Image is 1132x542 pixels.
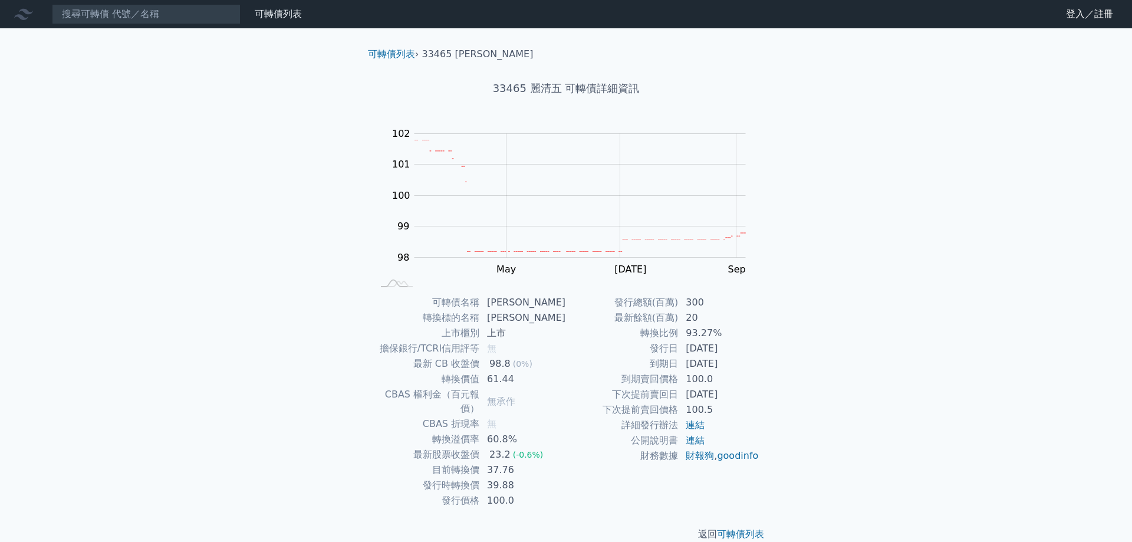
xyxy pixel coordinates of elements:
[373,295,480,310] td: 可轉債名稱
[679,356,759,372] td: [DATE]
[368,48,415,60] a: 可轉債列表
[1057,5,1123,24] a: 登入／註冊
[679,326,759,341] td: 93.27%
[480,462,566,478] td: 37.76
[373,341,480,356] td: 擔保銀行/TCRI信用評等
[566,402,679,418] td: 下次提前賣回價格
[368,47,419,61] li: ›
[566,341,679,356] td: 發行日
[480,326,566,341] td: 上市
[373,416,480,432] td: CBAS 折現率
[397,221,409,232] tspan: 99
[566,387,679,402] td: 下次提前賣回日
[480,432,566,447] td: 60.8%
[373,387,480,416] td: CBAS 權利金（百元報價）
[566,326,679,341] td: 轉換比例
[487,418,496,429] span: 無
[480,295,566,310] td: [PERSON_NAME]
[480,493,566,508] td: 100.0
[717,450,758,461] a: goodinfo
[513,450,544,459] span: (-0.6%)
[728,264,746,275] tspan: Sep
[373,356,480,372] td: 最新 CB 收盤價
[686,450,714,461] a: 財報狗
[566,372,679,387] td: 到期賣回價格
[1073,485,1132,542] iframe: Chat Widget
[422,47,534,61] li: 33465 [PERSON_NAME]
[358,80,774,97] h1: 33465 麗清五 可轉債詳細資訊
[487,357,513,371] div: 98.8
[397,252,409,263] tspan: 98
[392,128,410,139] tspan: 102
[480,372,566,387] td: 61.44
[679,448,759,464] td: ,
[373,326,480,341] td: 上市櫃別
[566,418,679,433] td: 詳細發行辦法
[373,310,480,326] td: 轉換標的名稱
[373,478,480,493] td: 發行時轉換價
[358,527,774,541] p: 返回
[566,295,679,310] td: 發行總額(百萬)
[373,493,480,508] td: 發行價格
[566,310,679,326] td: 最新餘額(百萬)
[679,341,759,356] td: [DATE]
[686,435,705,446] a: 連結
[487,448,513,462] div: 23.2
[255,8,302,19] a: 可轉債列表
[386,128,764,275] g: Chart
[686,419,705,431] a: 連結
[373,462,480,478] td: 目前轉換價
[496,264,516,275] tspan: May
[373,432,480,447] td: 轉換溢價率
[487,396,515,407] span: 無承作
[679,387,759,402] td: [DATE]
[414,140,745,252] g: Series
[717,528,764,540] a: 可轉債列表
[614,264,646,275] tspan: [DATE]
[480,310,566,326] td: [PERSON_NAME]
[392,159,410,170] tspan: 101
[480,478,566,493] td: 39.88
[373,372,480,387] td: 轉換價值
[679,402,759,418] td: 100.5
[513,359,532,369] span: (0%)
[487,343,496,354] span: 無
[373,447,480,462] td: 最新股票收盤價
[679,372,759,387] td: 100.0
[679,295,759,310] td: 300
[679,310,759,326] td: 20
[566,433,679,448] td: 公開說明書
[566,356,679,372] td: 到期日
[566,448,679,464] td: 財務數據
[392,190,410,201] tspan: 100
[52,4,241,24] input: 搜尋可轉債 代號／名稱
